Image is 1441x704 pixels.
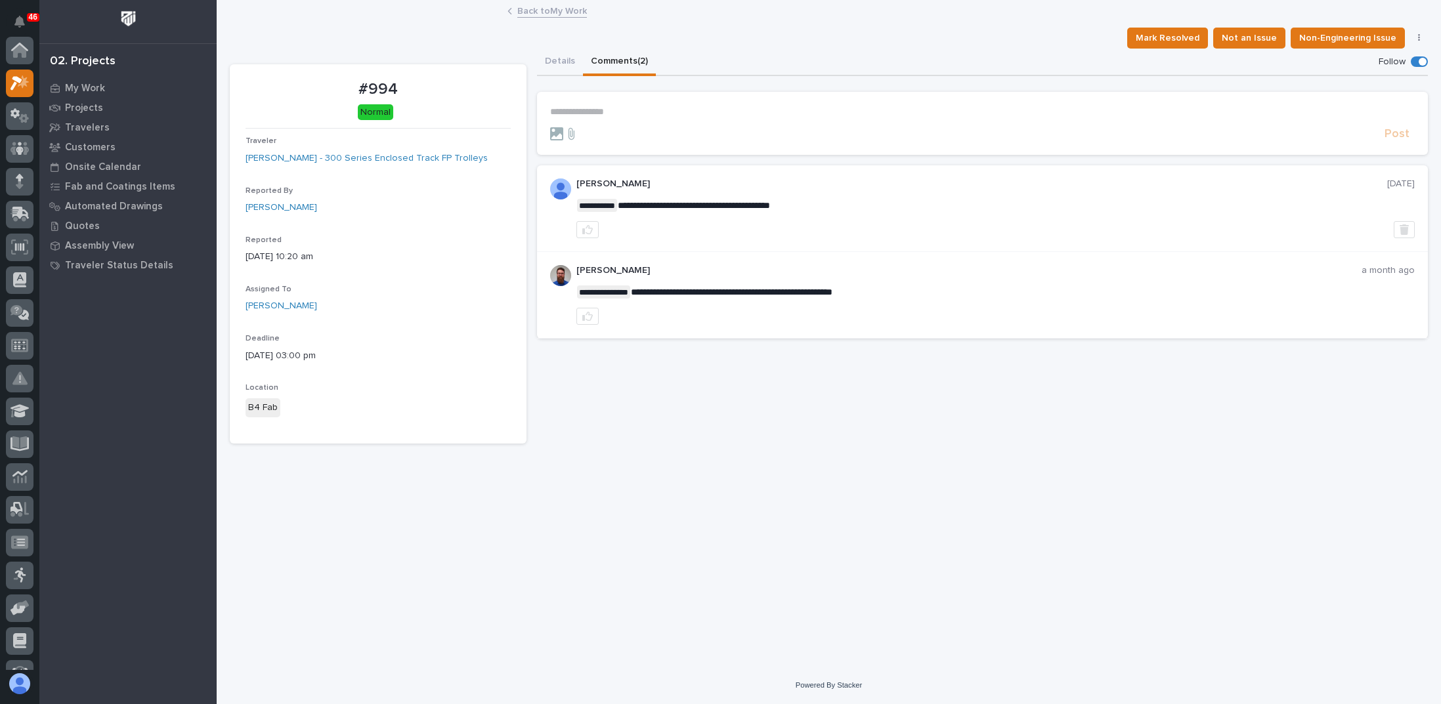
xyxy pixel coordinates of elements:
[39,98,217,117] a: Projects
[65,161,141,173] p: Onsite Calendar
[576,308,599,325] button: like this post
[65,260,173,272] p: Traveler Status Details
[1213,28,1285,49] button: Not an Issue
[246,137,276,145] span: Traveler
[1127,28,1208,49] button: Mark Resolved
[29,12,37,22] p: 46
[576,178,1387,190] p: [PERSON_NAME]
[50,54,116,69] div: 02. Projects
[576,221,599,238] button: like this post
[517,3,587,18] a: Back toMy Work
[65,83,105,94] p: My Work
[1379,127,1415,142] button: Post
[246,349,511,363] p: [DATE] 03:00 pm
[246,285,291,293] span: Assigned To
[796,681,862,689] a: Powered By Stacker
[1385,127,1409,142] span: Post
[246,236,282,244] span: Reported
[65,102,103,114] p: Projects
[116,7,140,31] img: Workspace Logo
[576,265,1362,276] p: [PERSON_NAME]
[583,49,656,76] button: Comments (2)
[1299,30,1396,46] span: Non-Engineering Issue
[65,220,100,232] p: Quotes
[65,240,134,252] p: Assembly View
[537,49,583,76] button: Details
[550,265,571,286] img: 6hTokn1ETDGPf9BPokIQ
[39,117,217,137] a: Travelers
[39,137,217,157] a: Customers
[39,157,217,176] a: Onsite Calendar
[358,104,393,121] div: Normal
[65,201,163,213] p: Automated Drawings
[1136,30,1199,46] span: Mark Resolved
[550,178,571,199] img: AOh14GjTRfkD1oUMcB0TemJ99d1W6S72D1qI3y53uSh2WIfob9-94IqIlJUlukijh7zEU6q04HSlcabwtpdPkUfvSgFdPLuR9...
[65,122,110,134] p: Travelers
[246,80,511,99] p: #994
[39,78,217,98] a: My Work
[1222,30,1277,46] span: Not an Issue
[6,8,33,35] button: Notifications
[39,236,217,255] a: Assembly View
[65,142,116,154] p: Customers
[246,187,293,195] span: Reported By
[39,176,217,196] a: Fab and Coatings Items
[39,216,217,236] a: Quotes
[1379,56,1406,68] p: Follow
[1387,178,1415,190] p: [DATE]
[246,299,317,313] a: [PERSON_NAME]
[1291,28,1405,49] button: Non-Engineering Issue
[246,398,280,417] div: B4 Fab
[39,255,217,275] a: Traveler Status Details
[246,152,488,165] a: [PERSON_NAME] - 300 Series Enclosed Track FP Trolleys
[1394,221,1415,238] button: Delete post
[16,16,33,37] div: Notifications46
[246,250,511,264] p: [DATE] 10:20 am
[246,201,317,215] a: [PERSON_NAME]
[6,670,33,697] button: users-avatar
[246,384,278,392] span: Location
[246,335,280,342] span: Deadline
[65,181,175,193] p: Fab and Coatings Items
[39,196,217,216] a: Automated Drawings
[1362,265,1415,276] p: a month ago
